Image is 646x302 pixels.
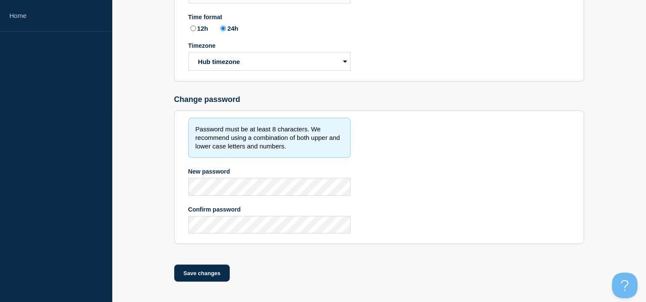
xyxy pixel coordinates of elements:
[188,216,351,233] input: Confirm password
[188,206,351,213] div: Confirm password
[188,178,351,195] input: New password
[174,264,230,282] button: Save changes
[188,42,351,49] div: Timezone
[190,26,196,31] input: 12h
[174,95,584,104] h2: Change password
[188,168,351,175] div: New password
[188,14,351,20] div: Time format
[220,26,226,31] input: 24h
[188,118,351,158] div: Password must be at least 8 characters. We recommend using a combination of both upper and lower ...
[218,24,238,32] label: 24h
[612,273,637,298] iframe: Help Scout Beacon - Open
[188,24,208,32] label: 12h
